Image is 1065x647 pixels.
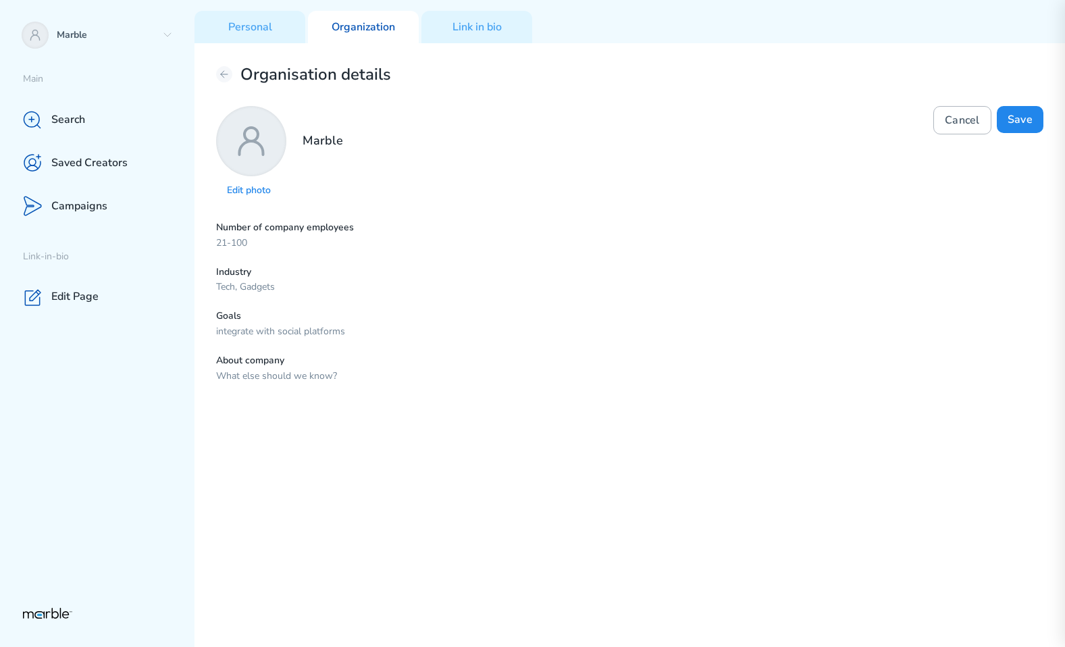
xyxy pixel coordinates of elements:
[57,29,157,42] p: Marble
[51,199,107,213] p: Campaigns
[228,20,272,34] p: Personal
[452,20,502,34] p: Link in bio
[227,184,276,197] p: Edit photo
[997,106,1043,133] button: Save
[51,156,128,170] p: Saved Creators
[216,222,1043,234] p: Number of company employees
[216,326,1043,338] p: integrate with social platforms
[23,73,194,86] p: Main
[216,310,1043,323] p: Goals
[933,106,991,134] button: Cancel
[332,20,395,34] p: Organization
[216,355,1043,367] p: About company
[51,290,99,304] p: Edit Page
[303,133,343,200] h2: Marble
[51,113,85,127] p: Search
[23,251,194,263] p: Link-in-bio
[240,65,391,84] h2: Organisation details
[216,281,1043,294] p: Tech, Gadgets
[216,266,1043,279] p: Industry
[216,237,1043,250] p: 21-100
[216,370,1043,383] p: What else should we know?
